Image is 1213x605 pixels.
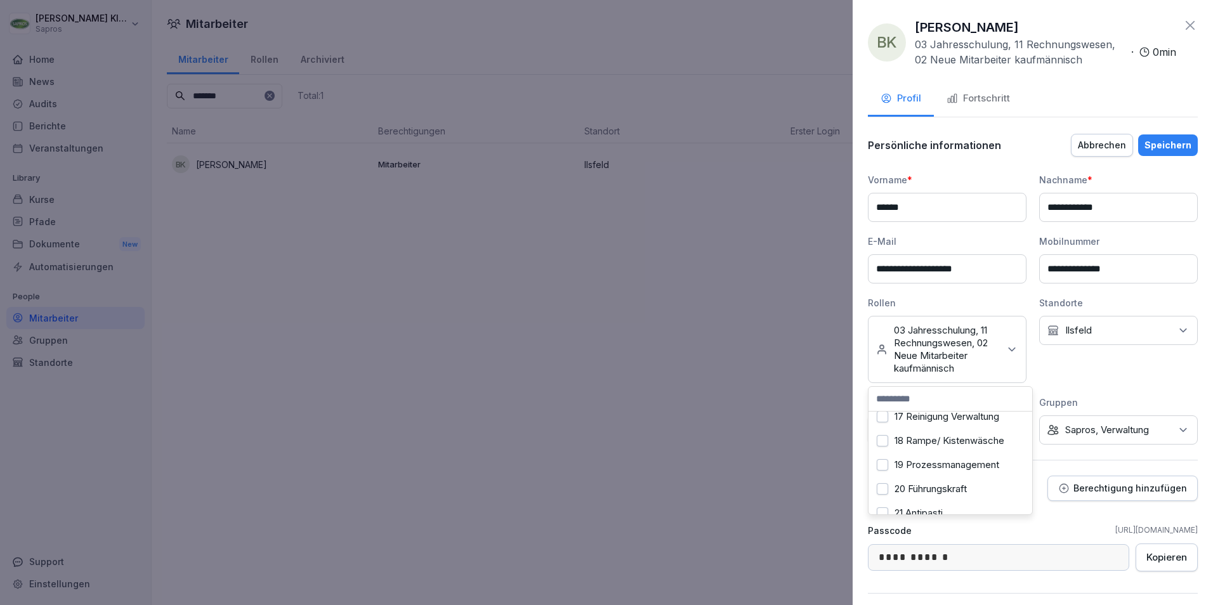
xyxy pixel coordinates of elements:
[1138,134,1198,156] button: Speichern
[1146,550,1187,564] div: Kopieren
[868,235,1026,248] div: E-Mail
[1136,543,1198,571] button: Kopieren
[1047,476,1198,501] button: Berechtigung hinzufügen
[1065,424,1149,436] p: Sapros, Verwaltung
[1071,134,1133,157] button: Abbrechen
[868,173,1026,186] div: Vorname
[895,483,967,495] label: 20 Führungskraft
[895,507,943,519] label: 21 Antipasti
[868,524,912,537] p: Passcode
[915,37,1176,67] div: ·
[1039,173,1198,186] div: Nachname
[1115,524,1198,536] a: [URL][DOMAIN_NAME]
[1039,396,1198,409] div: Gruppen
[1073,483,1187,493] p: Berechtigung hinzufügen
[1039,235,1198,248] div: Mobilnummer
[1078,138,1126,152] div: Abbrechen
[868,296,1026,309] div: Rollen
[881,91,921,106] div: Profil
[1039,296,1198,309] div: Standorte
[868,82,934,117] button: Profil
[1153,44,1176,60] p: 0 min
[947,91,1010,106] div: Fortschritt
[915,18,1019,37] p: [PERSON_NAME]
[895,435,1004,446] label: 18 Rampe/ Kistenwäsche
[895,459,999,471] label: 19 Prozessmanagement
[1065,324,1092,337] p: Ilsfeld
[895,411,999,422] label: 17 Reinigung Verwaltung
[934,82,1023,117] button: Fortschritt
[915,37,1126,67] p: 03 Jahresschulung, 11 Rechnungswesen, 02 Neue Mitarbeiter kaufmännisch
[1144,138,1191,152] div: Speichern
[868,23,906,62] div: BK
[868,139,1001,152] p: Persönliche informationen
[894,324,999,375] p: 03 Jahresschulung, 11 Rechnungswesen, 02 Neue Mitarbeiter kaufmännisch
